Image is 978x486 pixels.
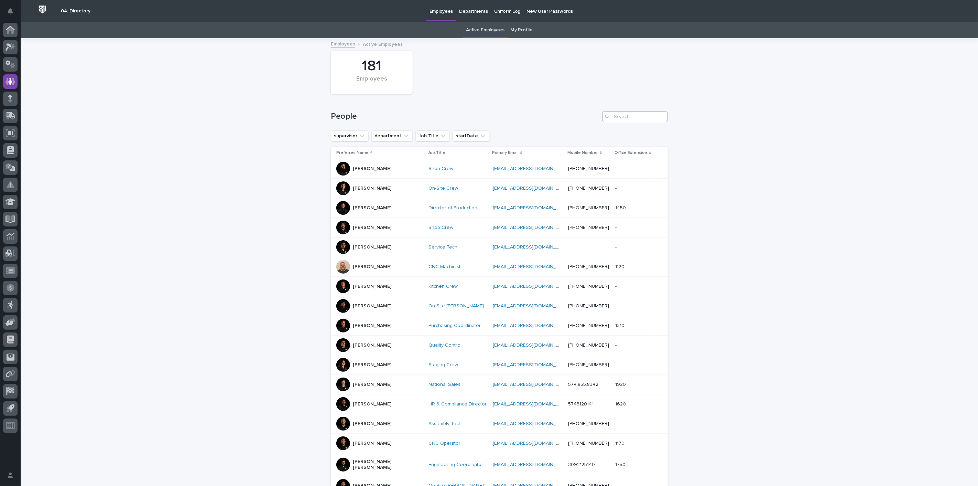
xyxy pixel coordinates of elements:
button: Job Title [415,130,450,141]
a: My Profile [511,22,533,38]
p: Job Title [428,149,445,157]
p: [PERSON_NAME] [353,225,391,231]
p: [PERSON_NAME] [353,166,391,172]
p: Office Extension [615,149,647,157]
a: [PHONE_NUMBER] [568,343,609,348]
p: Active Employees [363,40,403,47]
tr: [PERSON_NAME]On-Site [PERSON_NAME] [EMAIL_ADDRESS][DOMAIN_NAME] [PHONE_NUMBER]-- [331,296,668,316]
a: [EMAIL_ADDRESS][DOMAIN_NAME] [493,304,570,308]
a: 574.855.8342 [568,382,599,387]
div: Notifications [9,8,18,19]
p: [PERSON_NAME] [353,401,391,407]
p: Mobile Number [568,149,598,157]
tr: [PERSON_NAME] [PERSON_NAME]Engineering Coordinator [EMAIL_ADDRESS][DOMAIN_NAME] 309212514017501750 [331,453,668,476]
a: [EMAIL_ADDRESS][DOMAIN_NAME] [493,205,570,210]
p: [PERSON_NAME] [353,342,391,348]
a: [PHONE_NUMBER] [568,284,609,289]
tr: [PERSON_NAME]Quality Control [EMAIL_ADDRESS][DOMAIN_NAME] [PHONE_NUMBER]-- [331,336,668,355]
input: Search [602,111,668,122]
p: [PERSON_NAME] [353,421,391,427]
p: 1120 [615,263,626,270]
tr: [PERSON_NAME]Service Tech [EMAIL_ADDRESS][DOMAIN_NAME] -- [331,237,668,257]
tr: [PERSON_NAME]Purchasing Coordinator [EMAIL_ADDRESS][DOMAIN_NAME] [PHONE_NUMBER]13101310 [331,316,668,336]
p: 1920 [615,380,627,388]
p: - [615,420,618,427]
a: [EMAIL_ADDRESS][DOMAIN_NAME] [493,421,570,426]
a: On-Site Crew [428,186,458,191]
button: supervisor [331,130,369,141]
a: [EMAIL_ADDRESS][DOMAIN_NAME] [493,284,570,289]
a: Assembly Tech [428,421,461,427]
p: - [615,184,618,191]
a: [EMAIL_ADDRESS][DOMAIN_NAME] [493,264,570,269]
p: [PERSON_NAME] [353,441,391,446]
p: 1450 [615,204,627,211]
p: - [615,165,618,172]
a: Quality Control [428,342,461,348]
a: HR & Compliance Director [428,401,487,407]
img: Workspace Logo [36,3,49,16]
a: Director of Production [428,205,477,211]
a: 3092125140 [568,462,595,467]
a: National Sales [428,382,460,388]
tr: [PERSON_NAME]National Sales [EMAIL_ADDRESS][DOMAIN_NAME] 574.855.834219201920 [331,375,668,394]
tr: [PERSON_NAME]Assembly Tech [EMAIL_ADDRESS][DOMAIN_NAME] [PHONE_NUMBER]-- [331,414,668,434]
a: [PHONE_NUMBER] [568,166,609,171]
a: [PHONE_NUMBER] [568,225,609,230]
tr: [PERSON_NAME]On-Site Crew [EMAIL_ADDRESS][DOMAIN_NAME] [PHONE_NUMBER]-- [331,179,668,198]
a: [EMAIL_ADDRESS][DOMAIN_NAME] [493,323,570,328]
a: Kitchen Crew [428,284,458,289]
a: [EMAIL_ADDRESS][DOMAIN_NAME] [493,441,570,446]
a: 5743120141 [568,402,594,406]
p: [PERSON_NAME] [353,284,391,289]
a: [EMAIL_ADDRESS][DOMAIN_NAME] [493,245,570,250]
tr: [PERSON_NAME]HR & Compliance Director [EMAIL_ADDRESS][DOMAIN_NAME] 574312014116201620 [331,394,668,414]
p: - [615,223,618,231]
tr: [PERSON_NAME]CNC Operator [EMAIL_ADDRESS][DOMAIN_NAME] [PHONE_NUMBER]11701170 [331,434,668,453]
p: 1310 [615,321,626,329]
a: Shop Crew [428,225,453,231]
p: - [615,282,618,289]
a: Service Tech [428,244,457,250]
a: [PHONE_NUMBER] [568,362,609,367]
a: [EMAIL_ADDRESS][DOMAIN_NAME] [493,382,570,387]
tr: [PERSON_NAME]CNC Machinist [EMAIL_ADDRESS][DOMAIN_NAME] [PHONE_NUMBER]11201120 [331,257,668,277]
tr: [PERSON_NAME]Shop Crew [EMAIL_ADDRESS][DOMAIN_NAME] [PHONE_NUMBER]-- [331,159,668,179]
p: Preferred Name [336,149,369,157]
a: [EMAIL_ADDRESS][DOMAIN_NAME] [493,343,570,348]
a: CNC Machinist [428,264,460,270]
p: [PERSON_NAME] [353,205,391,211]
a: [EMAIL_ADDRESS][DOMAIN_NAME] [493,166,570,171]
a: CNC Operator [428,441,460,446]
p: Primary Email [492,149,519,157]
p: [PERSON_NAME] [353,244,391,250]
a: [PHONE_NUMBER] [568,323,609,328]
a: [EMAIL_ADDRESS][DOMAIN_NAME] [493,462,570,467]
p: - [615,361,618,368]
p: - [615,302,618,309]
div: 181 [343,57,401,75]
tr: [PERSON_NAME]Staging Crew [EMAIL_ADDRESS][DOMAIN_NAME] [PHONE_NUMBER]-- [331,355,668,375]
p: 1750 [615,461,627,468]
a: [PHONE_NUMBER] [568,441,609,446]
a: [EMAIL_ADDRESS][DOMAIN_NAME] [493,225,570,230]
a: [PHONE_NUMBER] [568,304,609,308]
tr: [PERSON_NAME]Kitchen Crew [EMAIL_ADDRESS][DOMAIN_NAME] [PHONE_NUMBER]-- [331,277,668,296]
a: [EMAIL_ADDRESS][DOMAIN_NAME] [493,362,570,367]
p: 1620 [615,400,627,407]
p: [PERSON_NAME] [353,303,391,309]
p: [PERSON_NAME] [353,264,391,270]
p: [PERSON_NAME] [353,382,391,388]
p: - [615,341,618,348]
p: 1170 [615,439,626,446]
a: Shop Crew [428,166,453,172]
h1: People [331,112,600,122]
a: [EMAIL_ADDRESS][DOMAIN_NAME] [493,186,570,191]
a: Purchasing Coordinator [428,323,481,329]
a: Engineering Coordinator [428,462,483,468]
a: On-Site [PERSON_NAME] [428,303,484,309]
a: [PHONE_NUMBER] [568,421,609,426]
p: - [615,243,618,250]
tr: [PERSON_NAME]Shop Crew [EMAIL_ADDRESS][DOMAIN_NAME] [PHONE_NUMBER]-- [331,218,668,237]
